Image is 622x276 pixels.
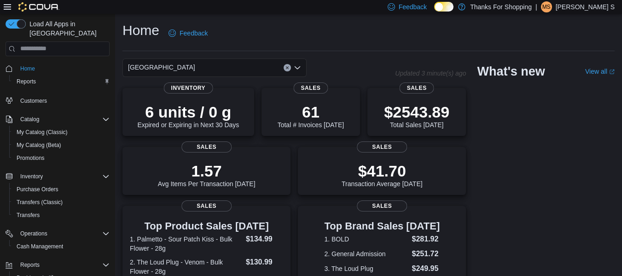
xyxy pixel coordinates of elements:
[342,162,423,188] div: Transaction Average [DATE]
[324,249,408,258] dt: 2. General Admission
[324,221,440,232] h3: Top Brand Sales [DATE]
[9,209,113,222] button: Transfers
[130,235,242,253] dt: 1. Palmetto - Sour Patch Kiss - Bulk Flower - 28g
[535,1,537,12] p: |
[128,62,195,73] span: [GEOGRAPHIC_DATA]
[294,64,301,71] button: Open list of options
[13,140,65,151] a: My Catalog (Beta)
[13,197,66,208] a: Transfers (Classic)
[20,230,47,237] span: Operations
[9,183,113,196] button: Purchase Orders
[13,241,110,252] span: Cash Management
[181,200,232,211] span: Sales
[13,210,43,221] a: Transfers
[13,140,110,151] span: My Catalog (Beta)
[2,258,113,271] button: Reports
[122,21,159,40] h1: Home
[541,1,552,12] div: Meade S
[434,2,453,12] input: Dark Mode
[2,113,113,126] button: Catalog
[13,210,110,221] span: Transfers
[130,258,242,276] dt: 2. The Loud Plug - Venom - Bulk Flower - 28g
[9,152,113,164] button: Promotions
[13,76,40,87] a: Reports
[164,82,213,94] span: Inventory
[412,263,440,274] dd: $249.95
[395,70,466,77] p: Updated 3 minute(s) ago
[158,162,256,188] div: Avg Items Per Transaction [DATE]
[13,197,110,208] span: Transfers (Classic)
[9,75,113,88] button: Reports
[20,173,43,180] span: Inventory
[470,1,532,12] p: Thanks For Shopping
[13,127,110,138] span: My Catalog (Classic)
[20,65,35,72] span: Home
[13,153,48,164] a: Promotions
[13,76,110,87] span: Reports
[9,139,113,152] button: My Catalog (Beta)
[13,241,67,252] a: Cash Management
[400,82,434,94] span: Sales
[17,154,45,162] span: Promotions
[324,235,408,244] dt: 1. BOLD
[130,221,283,232] h3: Top Product Sales [DATE]
[17,186,58,193] span: Purchase Orders
[17,171,110,182] span: Inventory
[165,24,211,42] a: Feedback
[13,127,71,138] a: My Catalog (Classic)
[556,1,615,12] p: [PERSON_NAME] S
[17,94,110,106] span: Customers
[585,68,615,75] a: View allExternal link
[17,199,63,206] span: Transfers (Classic)
[13,153,110,164] span: Promotions
[477,64,545,79] h2: What's new
[158,162,256,180] p: 1.57
[17,63,110,74] span: Home
[284,64,291,71] button: Clear input
[384,103,449,121] p: $2543.89
[384,103,449,129] div: Total Sales [DATE]
[26,19,110,38] span: Load All Apps in [GEOGRAPHIC_DATA]
[17,259,110,270] span: Reports
[609,69,615,75] svg: External link
[2,94,113,107] button: Customers
[278,103,344,121] p: 61
[2,62,113,75] button: Home
[17,63,39,74] a: Home
[17,211,40,219] span: Transfers
[17,114,43,125] button: Catalog
[246,257,283,268] dd: $130.99
[542,1,551,12] span: MS
[137,103,239,129] div: Expired or Expiring in Next 30 Days
[20,261,40,269] span: Reports
[17,228,51,239] button: Operations
[357,141,407,153] span: Sales
[9,240,113,253] button: Cash Management
[17,95,51,106] a: Customers
[17,78,36,85] span: Reports
[2,170,113,183] button: Inventory
[9,196,113,209] button: Transfers (Classic)
[399,2,427,12] span: Feedback
[17,243,63,250] span: Cash Management
[137,103,239,121] p: 6 units / 0 g
[18,2,59,12] img: Cova
[17,141,61,149] span: My Catalog (Beta)
[180,29,208,38] span: Feedback
[17,114,110,125] span: Catalog
[324,264,408,273] dt: 3. The Loud Plug
[17,259,43,270] button: Reports
[412,248,440,259] dd: $251.72
[357,200,407,211] span: Sales
[181,141,232,153] span: Sales
[13,184,62,195] a: Purchase Orders
[342,162,423,180] p: $41.70
[20,97,47,105] span: Customers
[246,234,283,245] dd: $134.99
[9,126,113,139] button: My Catalog (Classic)
[2,227,113,240] button: Operations
[278,103,344,129] div: Total # Invoices [DATE]
[17,171,47,182] button: Inventory
[412,234,440,245] dd: $281.92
